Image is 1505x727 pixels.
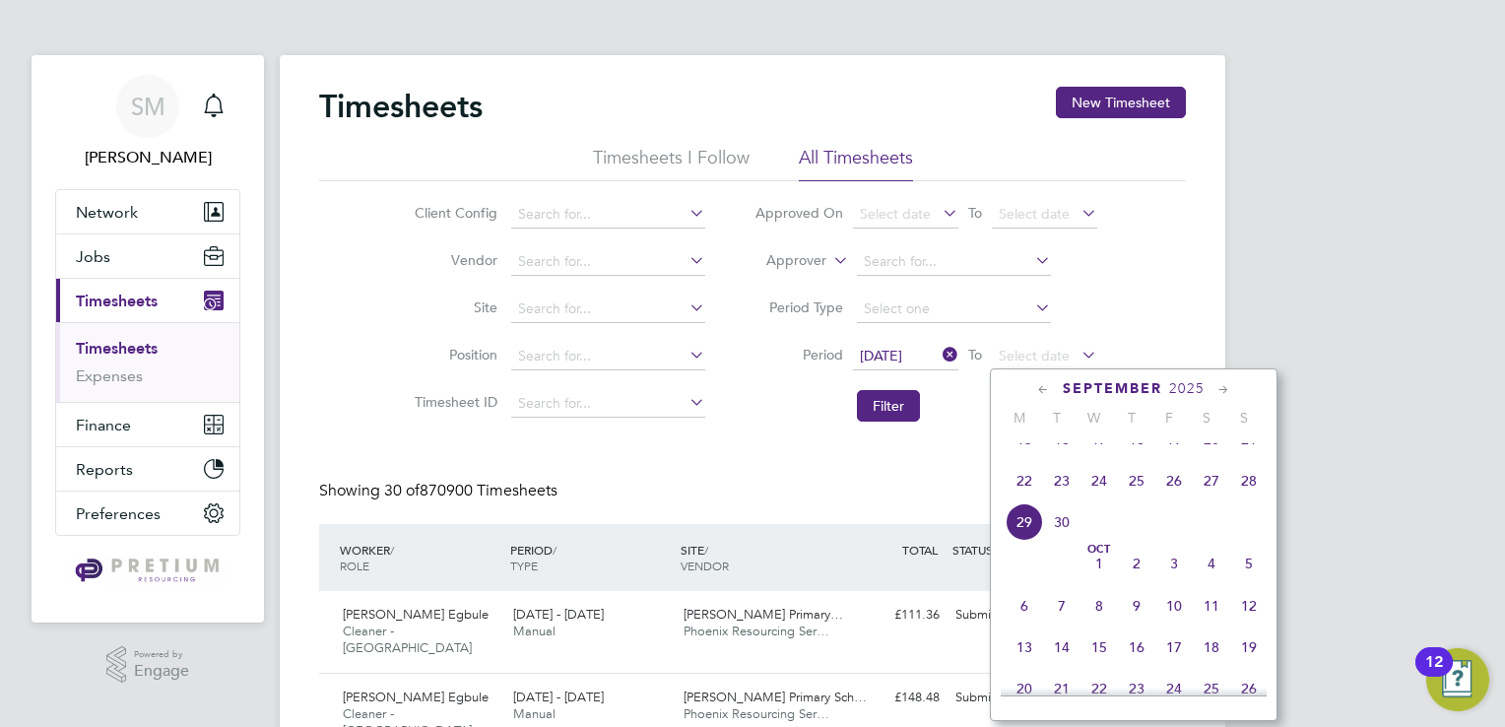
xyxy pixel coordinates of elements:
[962,342,988,367] span: To
[1043,628,1080,666] span: 14
[343,623,472,656] span: Cleaner - [GEOGRAPHIC_DATA]
[319,87,483,126] h2: Timesheets
[343,606,489,623] span: [PERSON_NAME] Egbule
[1080,545,1118,582] span: 1
[1225,409,1263,427] span: S
[1043,587,1080,625] span: 7
[76,247,110,266] span: Jobs
[1076,409,1113,427] span: W
[1230,670,1268,707] span: 26
[511,248,705,276] input: Search for...
[1038,409,1076,427] span: T
[513,689,604,705] span: [DATE] - [DATE]
[845,599,948,631] div: £111.36
[1056,87,1186,118] button: New Timesheet
[1043,462,1080,499] span: 23
[510,558,538,573] span: TYPE
[513,705,556,722] span: Manual
[56,492,239,535] button: Preferences
[76,504,161,523] span: Preferences
[56,447,239,491] button: Reports
[384,481,557,500] span: 870900 Timesheets
[857,296,1051,323] input: Select one
[1230,587,1268,625] span: 12
[738,251,826,271] label: Approver
[754,204,843,222] label: Approved On
[1118,587,1155,625] span: 9
[1230,462,1268,499] span: 28
[799,146,913,181] li: All Timesheets
[1043,670,1080,707] span: 21
[948,682,1050,714] div: Submitted
[1230,628,1268,666] span: 19
[1118,670,1155,707] span: 23
[134,663,189,680] span: Engage
[511,390,705,418] input: Search for...
[1006,462,1043,499] span: 22
[511,201,705,229] input: Search for...
[1006,503,1043,541] span: 29
[754,346,843,363] label: Period
[32,55,264,623] nav: Main navigation
[999,347,1070,364] span: Select date
[56,322,239,402] div: Timesheets
[1006,670,1043,707] span: 20
[76,292,158,310] span: Timesheets
[511,296,705,323] input: Search for...
[902,542,938,558] span: TOTAL
[684,606,843,623] span: [PERSON_NAME] Primary…
[1155,670,1193,707] span: 24
[76,339,158,358] a: Timesheets
[860,347,902,364] span: [DATE]
[754,298,843,316] label: Period Type
[56,234,239,278] button: Jobs
[343,689,489,705] span: [PERSON_NAME] Egbule
[56,190,239,233] button: Network
[76,366,143,385] a: Expenses
[1230,545,1268,582] span: 5
[55,556,240,587] a: Go to home page
[409,204,497,222] label: Client Config
[1193,628,1230,666] span: 18
[948,599,1050,631] div: Submitted
[106,646,190,684] a: Powered byEngage
[1155,587,1193,625] span: 10
[511,343,705,370] input: Search for...
[513,623,556,639] span: Manual
[948,532,1050,567] div: STATUS
[704,542,708,558] span: /
[505,532,676,583] div: PERIOD
[676,532,846,583] div: SITE
[684,689,867,705] span: [PERSON_NAME] Primary Sch…
[1118,545,1155,582] span: 2
[76,416,131,434] span: Finance
[1193,587,1230,625] span: 11
[55,75,240,169] a: SM[PERSON_NAME]
[56,279,239,322] button: Timesheets
[1169,380,1205,397] span: 2025
[1118,628,1155,666] span: 16
[1080,628,1118,666] span: 15
[1006,628,1043,666] span: 13
[1001,409,1038,427] span: M
[999,205,1070,223] span: Select date
[593,146,750,181] li: Timesheets I Follow
[340,558,369,573] span: ROLE
[55,146,240,169] span: Sinead Mills
[409,251,497,269] label: Vendor
[1080,587,1118,625] span: 8
[1426,648,1489,711] button: Open Resource Center, 12 new notifications
[1063,380,1162,397] span: September
[1193,462,1230,499] span: 27
[390,542,394,558] span: /
[857,248,1051,276] input: Search for...
[409,393,497,411] label: Timesheet ID
[1080,462,1118,499] span: 24
[553,542,556,558] span: /
[134,646,189,663] span: Powered by
[684,705,829,722] span: Phoenix Resourcing Ser…
[1006,587,1043,625] span: 6
[857,390,920,422] button: Filter
[131,94,165,119] span: SM
[56,403,239,446] button: Finance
